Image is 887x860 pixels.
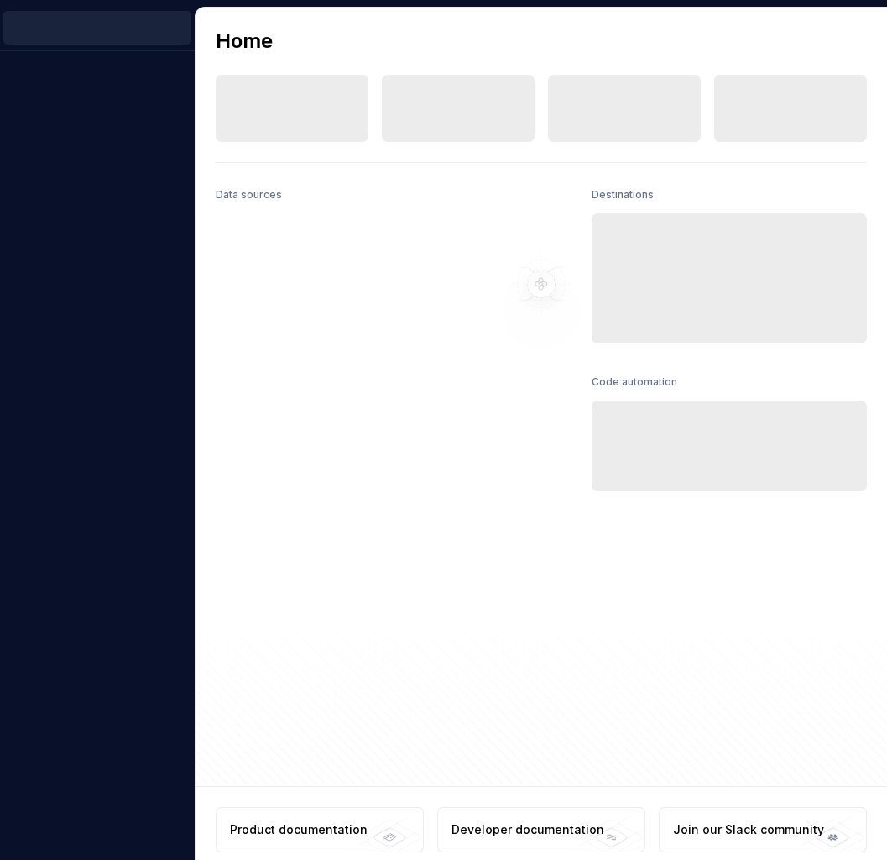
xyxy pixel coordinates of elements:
[659,807,867,852] a: Join our Slack community
[592,370,677,394] div: Code automation
[451,821,604,838] div: Developer documentation
[230,821,368,838] div: Product documentation
[216,28,273,55] h2: Home
[673,821,824,838] div: Join our Slack community
[216,183,282,207] div: Data sources
[592,183,654,207] div: Destinations
[216,807,424,852] a: Product documentation
[437,807,645,852] a: Developer documentation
